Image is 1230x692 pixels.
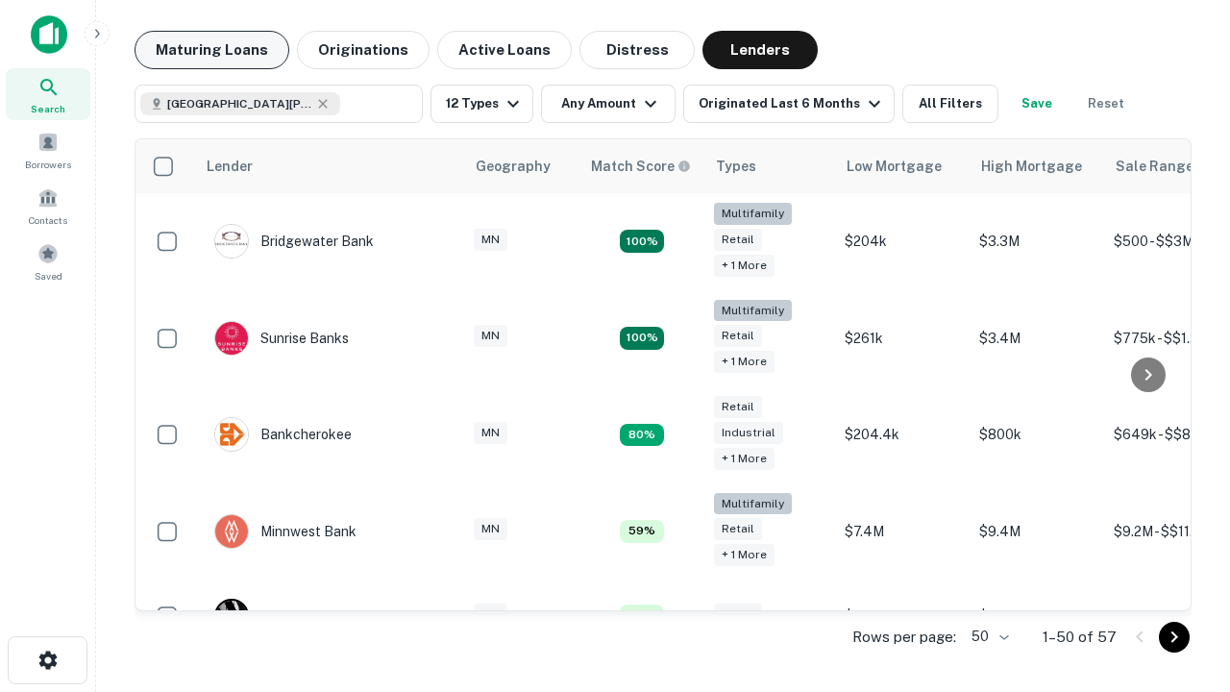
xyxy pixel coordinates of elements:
button: Maturing Loans [135,31,289,69]
td: $25k [835,580,970,653]
iframe: Chat Widget [1134,477,1230,569]
div: Bridgewater Bank [214,224,374,259]
div: Industrial [714,422,783,444]
span: Search [31,101,65,116]
div: Retail [714,518,762,540]
div: Retail [714,229,762,251]
div: Matching Properties: 8, hasApolloMatch: undefined [620,424,664,447]
td: $7.4M [835,483,970,581]
td: $204.4k [835,386,970,483]
div: Matching Properties: 18, hasApolloMatch: undefined [620,230,664,253]
div: [PERSON_NAME] [214,599,373,633]
img: capitalize-icon.png [31,15,67,54]
div: Retail [714,604,762,626]
div: Multifamily [714,300,792,322]
div: + 1 more [714,448,775,470]
div: High Mortgage [981,155,1082,178]
div: + 1 more [714,544,775,566]
div: Capitalize uses an advanced AI algorithm to match your search with the best lender. The match sco... [591,156,691,177]
div: 50 [964,623,1012,651]
td: $25k [970,580,1104,653]
div: MN [474,422,507,444]
th: Geography [464,139,579,193]
div: Types [716,155,756,178]
div: + 1 more [714,351,775,373]
a: Borrowers [6,124,90,176]
div: Multifamily [714,493,792,515]
div: MN [474,604,507,626]
th: High Mortgage [970,139,1104,193]
p: G H [221,606,242,627]
button: Originated Last 6 Months [683,85,895,123]
button: All Filters [902,85,998,123]
div: Geography [476,155,551,178]
p: 1–50 of 57 [1043,626,1117,649]
button: Any Amount [541,85,676,123]
span: Contacts [29,212,67,228]
p: Rows per page: [852,626,956,649]
div: MN [474,518,507,540]
button: 12 Types [430,85,533,123]
th: Types [704,139,835,193]
div: Minnwest Bank [214,514,357,549]
td: $800k [970,386,1104,483]
div: Low Mortgage [847,155,942,178]
div: Lender [207,155,253,178]
span: [GEOGRAPHIC_DATA][PERSON_NAME], [GEOGRAPHIC_DATA], [GEOGRAPHIC_DATA] [167,95,311,112]
th: Low Mortgage [835,139,970,193]
button: Lenders [702,31,818,69]
button: Save your search to get updates of matches that match your search criteria. [1006,85,1068,123]
div: MN [474,229,507,251]
button: Go to next page [1159,622,1190,653]
button: Active Loans [437,31,572,69]
td: $9.4M [970,483,1104,581]
td: $204k [835,193,970,290]
th: Capitalize uses an advanced AI algorithm to match your search with the best lender. The match sco... [579,139,704,193]
img: picture [215,225,248,258]
span: Borrowers [25,157,71,172]
button: Reset [1075,85,1137,123]
div: MN [474,325,507,347]
div: Matching Properties: 13, hasApolloMatch: undefined [620,327,664,350]
div: Sale Range [1116,155,1193,178]
th: Lender [195,139,464,193]
div: Matching Properties: 5, hasApolloMatch: undefined [620,605,664,628]
a: Saved [6,235,90,287]
td: $3.3M [970,193,1104,290]
div: Bankcherokee [214,417,352,452]
td: $3.4M [970,290,1104,387]
div: Matching Properties: 6, hasApolloMatch: undefined [620,520,664,543]
div: + 1 more [714,255,775,277]
div: Sunrise Banks [214,321,349,356]
img: picture [215,322,248,355]
img: picture [215,515,248,548]
div: Originated Last 6 Months [699,92,886,115]
div: Retail [714,325,762,347]
button: Originations [297,31,430,69]
a: Contacts [6,180,90,232]
h6: Match Score [591,156,687,177]
div: Multifamily [714,203,792,225]
td: $261k [835,290,970,387]
img: picture [215,418,248,451]
span: Saved [35,268,62,284]
div: Retail [714,396,762,418]
a: Search [6,68,90,120]
button: Distress [579,31,695,69]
